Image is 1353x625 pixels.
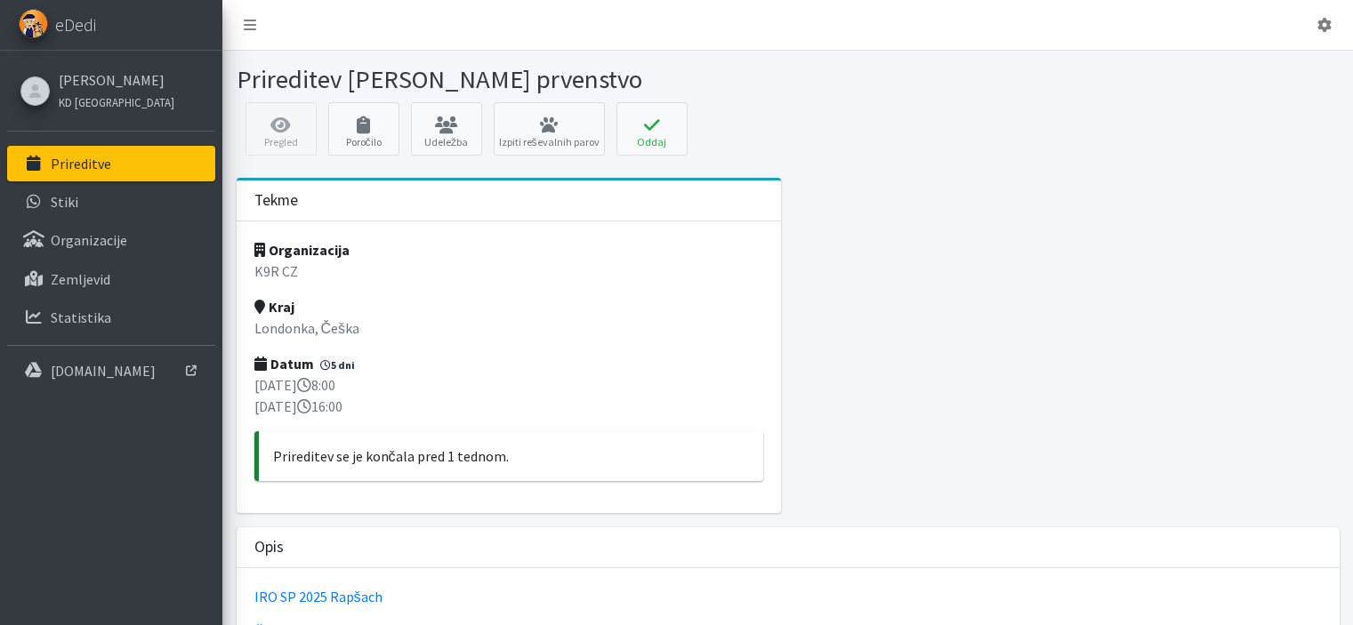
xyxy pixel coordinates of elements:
a: Poročilo [328,102,399,156]
strong: Datum [254,355,314,373]
span: eDedi [55,12,96,38]
a: Izpiti reševalnih parov [494,102,605,156]
p: Zemljevid [51,270,110,288]
strong: Kraj [254,298,294,316]
h1: Prireditev [PERSON_NAME] prvenstvo [237,64,782,95]
h3: Opis [254,538,284,557]
a: Udeležba [411,102,482,156]
p: Stiki [51,193,78,211]
a: Prireditve [7,146,215,181]
h3: Tekme [254,191,298,210]
a: Organizacije [7,222,215,258]
a: KD [GEOGRAPHIC_DATA] [59,91,174,112]
img: eDedi [19,9,48,38]
a: Stiki [7,184,215,220]
button: Oddaj [616,102,688,156]
p: Statistika [51,308,111,326]
p: [DATE] 8:00 [DATE] 16:00 [254,374,764,417]
p: Organizacije [51,231,127,249]
p: Prireditve [51,155,111,172]
p: K9R CZ [254,260,764,282]
small: KD [GEOGRAPHIC_DATA] [59,95,174,109]
a: Statistika [7,300,215,335]
span: 5 dni [317,357,360,373]
a: [DOMAIN_NAME] [7,353,215,389]
p: Londonka, Češka [254,317,764,339]
a: IRO SP 2025 Rapšach [254,588,383,605]
p: Prireditev se je končala pred 1 tednom. [273,445,750,467]
p: [DOMAIN_NAME] [51,362,156,380]
strong: Organizacija [254,241,350,259]
a: Zemljevid [7,261,215,297]
a: [PERSON_NAME] [59,69,174,91]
